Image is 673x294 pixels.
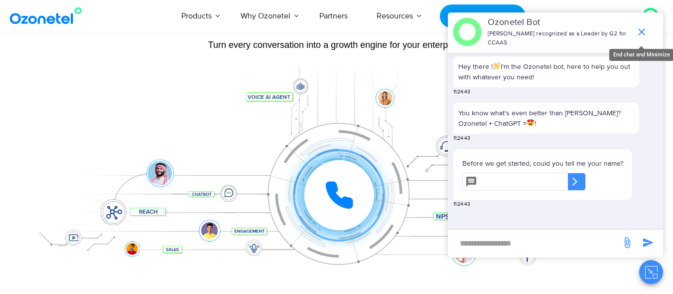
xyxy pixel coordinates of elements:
p: Ozonetel Bot [488,16,631,29]
span: send message [638,233,658,253]
p: Before we get started, could you tell me your name? [462,158,623,169]
span: 11:24:43 [453,135,470,142]
button: Close chat [639,260,663,284]
p: Hey there ! I'm the Ozonetel bot, here to help you out with whatever you need! [458,61,634,82]
span: send message [617,233,637,253]
div: Turn every conversation into a growth engine for your enterprise. [25,39,648,50]
div: new-msg-input [453,235,616,253]
span: end chat or minimize [632,22,652,42]
p: You know what's even better than [PERSON_NAME]? Ozonetel + ChatGPT = ! [458,108,634,129]
img: 👋 [493,62,500,69]
a: Request a Demo [440,4,525,28]
span: 11:24:43 [453,201,470,208]
img: header [453,17,482,46]
p: [PERSON_NAME] recognized as a Leader by G2 for CCAAS [488,29,631,47]
span: 11:24:43 [453,88,470,96]
img: 😍 [527,119,534,126]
